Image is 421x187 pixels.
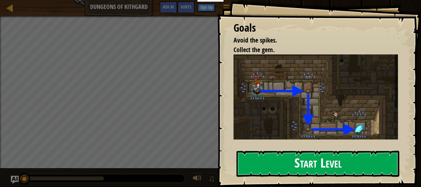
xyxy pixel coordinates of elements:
[191,172,204,186] button: Adjust volume
[225,36,396,45] li: Avoid the spikes.
[236,151,399,177] button: Start Level
[207,172,218,186] button: ♫
[234,36,277,45] span: Avoid the spikes.
[209,173,215,183] span: ♫
[234,54,403,141] img: Dungeons of kithgard
[11,176,19,184] button: Ask AI
[225,45,396,55] li: Collect the gem.
[234,45,275,54] span: Collect the gem.
[163,4,174,10] span: Ask AI
[234,20,398,36] div: Goals
[181,4,191,10] span: Hints
[160,1,177,14] button: Ask AI
[198,4,215,12] button: Sign Up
